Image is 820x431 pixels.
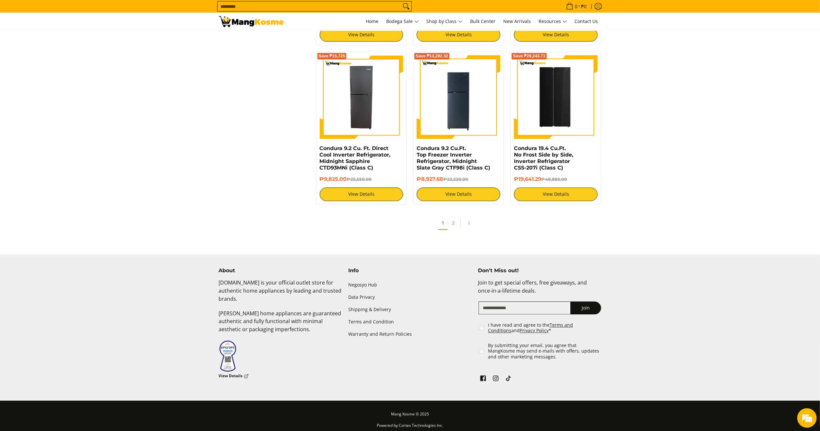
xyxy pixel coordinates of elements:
img: https://mangkosme.com/collections/class-c/products/condura-19-4-cu-ft-inverter-css-170i-class-c [514,55,598,139]
span: Bulk Center [470,18,496,25]
img: Condura 9.2 Cu. Ft. Direct Cool Inverter Refrigerator, Midnight Sapphire CTD93MNi (Class C) [320,55,403,139]
h6: ₱19,641.29 [514,176,598,183]
a: Shipping & Delivery [349,304,472,316]
a: Home [363,13,382,30]
span: New Arrivals [504,18,531,25]
a: View Details [417,188,500,201]
a: View Details [417,28,500,42]
p: Join to get special offers, free giveaways, and once-in-a-lifetime deals. [478,279,601,302]
a: Negosyo Hub [349,279,472,291]
span: Shop by Class [427,18,463,26]
a: 2 [449,217,458,229]
a: Condura 9.2 Cu. Ft. Direct Cool Inverter Refrigerator, Midnight Sapphire CTD93MNi (Class C) [320,146,391,171]
a: Condura 9.2 Cu.Ft. Top Freezer Inverter Refrigerator, Midnight Slate Gray CTF98i (Class C) [417,146,490,171]
span: • [564,3,589,10]
a: View Details [320,188,403,201]
a: See Mang Kosme on Instagram [491,374,500,385]
del: ₱25,550.00 [347,177,372,182]
span: · [447,220,449,226]
a: View Details [219,372,249,380]
p: Mang Kosme © 2025 [219,411,601,422]
a: Warranty and Return Policies [349,329,472,341]
p: [PERSON_NAME] home appliances are guaranteed authentic and fully functional with minimal aestheti... [219,310,342,340]
label: By submitting your email, you agree that MangKosme may send e-mails with offers, updates and othe... [488,343,602,360]
span: ₱0 [580,4,588,9]
span: Contact Us [575,18,598,25]
a: Shop by Class [423,13,466,30]
a: View Details [514,188,598,201]
h4: About [219,268,342,274]
button: Search [401,2,411,11]
p: [DOMAIN_NAME] is your official outlet store for authentic home appliances by leading and trusted ... [219,279,342,309]
span: Resources [539,18,567,26]
a: 1 [438,217,447,230]
a: Terms and Conditions [488,322,573,334]
a: New Arrivals [500,13,534,30]
nav: Main Menu [290,13,601,30]
label: I have read and agree to the and * [488,322,602,334]
img: Data Privacy Seal [219,340,237,372]
h6: ₱8,927.68 [417,176,500,183]
a: Terms and Condition [349,316,472,329]
button: Join [570,302,601,315]
span: Bodega Sale [386,18,419,26]
del: ₱22,220.00 [443,177,468,182]
a: See Mang Kosme on TikTok [504,374,513,385]
a: Bodega Sale [383,13,422,30]
span: Home [366,18,379,25]
h6: ₱9,825.00 [320,176,403,183]
img: Condura 9.2 Cu.Ft. Top Freezer Inverter Refrigerator, Midnight Slate Gray CTF98i (Class C) [417,55,500,139]
span: Save ₱29,243.71 [513,54,545,58]
a: View Details [514,28,598,42]
a: Data Privacy [349,291,472,304]
img: Class C Home &amp; Business Appliances: Up to 70% Off l Mang Kosme [219,16,284,27]
a: Condura 19.4 Cu.Ft. No Frost Side by Side, Inverter Refrigerator CSS-207i (Class C) [514,146,573,171]
a: See Mang Kosme on Facebook [479,374,488,385]
a: Bulk Center [467,13,499,30]
del: ₱48,885.00 [541,177,567,182]
a: View Details [320,28,403,42]
a: Privacy Policy [520,328,549,334]
h4: Don't Miss out! [478,268,601,274]
span: Save ₱15,725 [319,54,345,58]
span: Save ₱13,292.32 [416,54,448,58]
a: Resources [536,13,570,30]
a: Contact Us [572,13,601,30]
h4: Info [349,268,472,274]
span: 0 [574,4,579,9]
ul: Pagination [313,215,605,235]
